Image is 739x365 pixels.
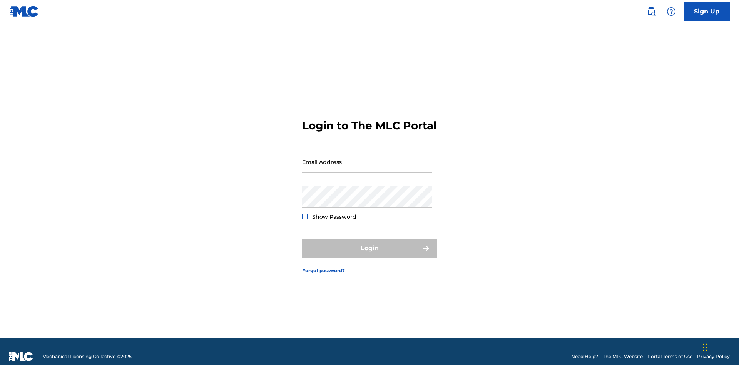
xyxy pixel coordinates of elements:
[42,353,132,360] span: Mechanical Licensing Collective © 2025
[603,353,643,360] a: The MLC Website
[703,336,707,359] div: Drag
[302,267,345,274] a: Forgot password?
[647,7,656,16] img: search
[312,213,356,220] span: Show Password
[667,7,676,16] img: help
[664,4,679,19] div: Help
[302,119,436,132] h3: Login to The MLC Portal
[9,352,33,361] img: logo
[701,328,739,365] iframe: Chat Widget
[571,353,598,360] a: Need Help?
[647,353,692,360] a: Portal Terms of Use
[644,4,659,19] a: Public Search
[9,6,39,17] img: MLC Logo
[684,2,730,21] a: Sign Up
[697,353,730,360] a: Privacy Policy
